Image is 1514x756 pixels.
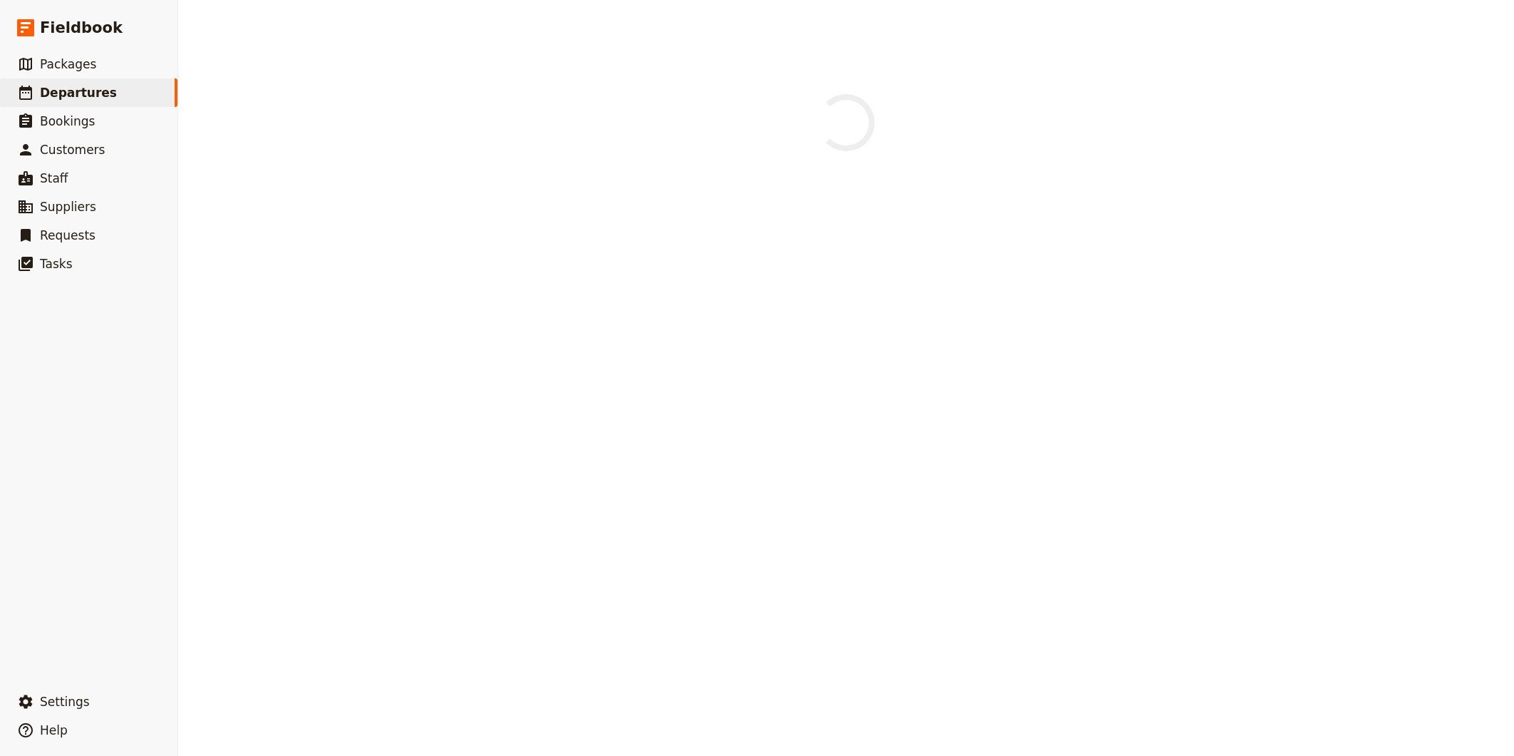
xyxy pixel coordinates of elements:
span: Staff [40,171,68,185]
span: Fieldbook [40,17,123,39]
span: Packages [40,57,96,71]
span: Customers [40,143,105,157]
span: Bookings [40,114,95,128]
span: Suppliers [40,200,96,214]
span: Departures [40,86,117,100]
span: Help [40,723,68,737]
span: Requests [40,228,96,242]
span: Settings [40,695,90,709]
span: Tasks [40,257,73,271]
